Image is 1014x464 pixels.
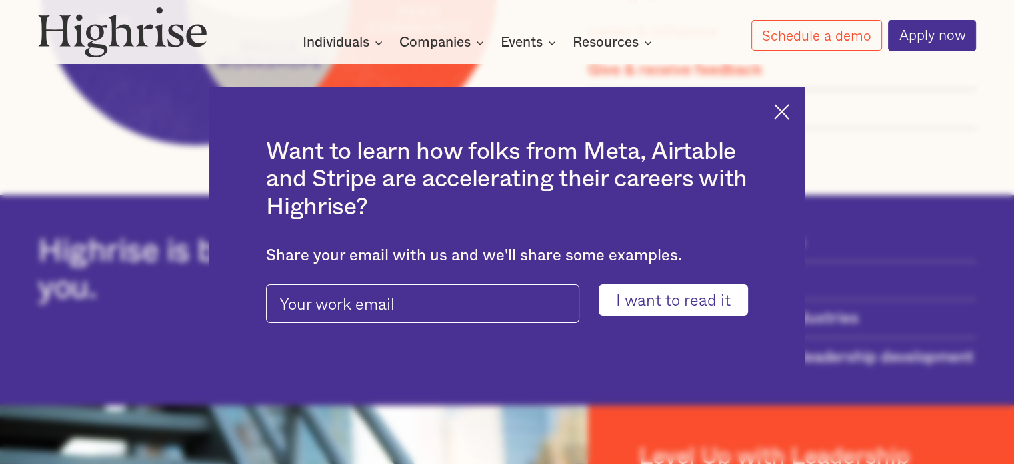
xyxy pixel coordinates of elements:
div: Events [501,35,543,51]
div: Events [501,35,560,51]
div: Individuals [303,35,387,51]
input: I want to read it [599,284,748,316]
div: Resources [573,35,656,51]
input: Your work email [266,284,579,323]
div: Resources [573,35,639,51]
div: Companies [399,35,488,51]
a: Apply now [888,20,976,51]
img: Highrise logo [38,7,207,58]
div: Companies [399,35,471,51]
div: Share your email with us and we'll share some examples. [266,246,747,265]
img: Cross icon [774,104,789,120]
div: Individuals [303,35,369,51]
h2: Want to learn how folks from Meta, Airtable and Stripe are accelerating their careers with Highrise? [266,138,747,221]
a: Schedule a demo [751,20,882,51]
form: pop-up-modal-form [266,284,747,316]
